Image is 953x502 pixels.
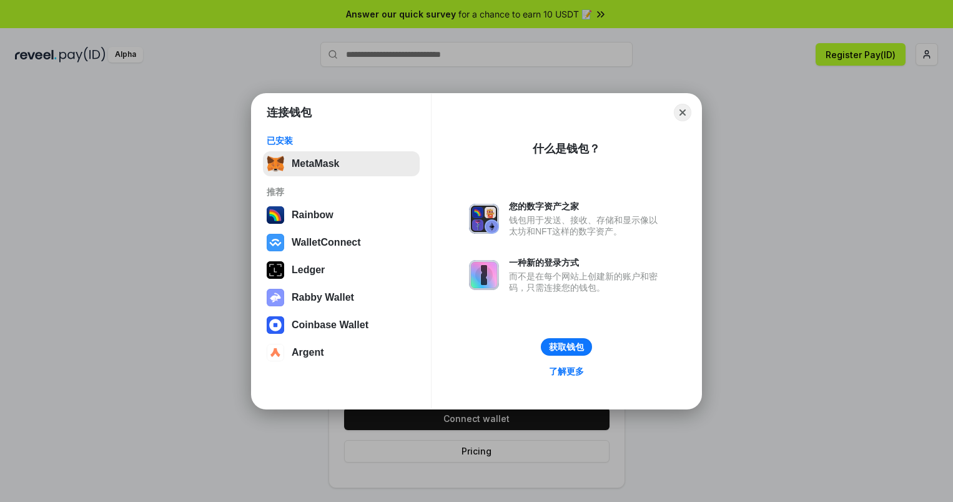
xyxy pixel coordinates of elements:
div: 已安装 [267,135,416,146]
div: 钱包用于发送、接收、存储和显示像以太坊和NFT这样的数字资产。 [509,214,664,237]
a: 了解更多 [541,363,591,379]
img: svg+xml,%3Csvg%20width%3D%22120%22%20height%3D%22120%22%20viewBox%3D%220%200%20120%20120%22%20fil... [267,206,284,224]
img: svg+xml,%3Csvg%20width%3D%2228%22%20height%3D%2228%22%20viewBox%3D%220%200%2028%2028%22%20fill%3D... [267,234,284,251]
img: svg+xml,%3Csvg%20width%3D%2228%22%20height%3D%2228%22%20viewBox%3D%220%200%2028%2028%22%20fill%3D... [267,344,284,361]
button: 获取钱包 [541,338,592,356]
div: 获取钱包 [549,341,584,353]
button: Rabby Wallet [263,285,420,310]
div: 您的数字资产之家 [509,201,664,212]
img: svg+xml,%3Csvg%20width%3D%2228%22%20height%3D%2228%22%20viewBox%3D%220%200%2028%2028%22%20fill%3D... [267,316,284,334]
button: WalletConnect [263,230,420,255]
button: Coinbase Wallet [263,313,420,338]
button: Argent [263,340,420,365]
div: 一种新的登录方式 [509,257,664,268]
h1: 连接钱包 [267,105,312,120]
div: Argent [292,347,324,358]
button: Close [674,104,691,121]
button: MetaMask [263,151,420,176]
div: MetaMask [292,158,339,169]
img: svg+xml,%3Csvg%20fill%3D%22none%22%20height%3D%2233%22%20viewBox%3D%220%200%2035%2033%22%20width%... [267,155,284,173]
div: 了解更多 [549,366,584,377]
img: svg+xml,%3Csvg%20xmlns%3D%22http%3A%2F%2Fwww.w3.org%2F2000%2Fsvg%22%20width%3D%2228%22%20height%3... [267,261,284,279]
div: Coinbase Wallet [292,319,368,331]
img: svg+xml,%3Csvg%20xmlns%3D%22http%3A%2F%2Fwww.w3.org%2F2000%2Fsvg%22%20fill%3D%22none%22%20viewBox... [267,289,284,306]
div: Ledger [292,264,325,276]
div: 推荐 [267,186,416,198]
div: 什么是钱包？ [533,141,600,156]
div: 而不是在每个网站上创建新的账户和密码，只需连接您的钱包。 [509,271,664,293]
div: WalletConnect [292,237,361,248]
img: svg+xml,%3Csvg%20xmlns%3D%22http%3A%2F%2Fwww.w3.org%2F2000%2Fsvg%22%20fill%3D%22none%22%20viewBox... [469,260,499,290]
button: Rainbow [263,203,420,228]
img: svg+xml,%3Csvg%20xmlns%3D%22http%3A%2F%2Fwww.w3.org%2F2000%2Fsvg%22%20fill%3D%22none%22%20viewBox... [469,204,499,234]
div: Rainbow [292,209,333,221]
div: Rabby Wallet [292,292,354,303]
button: Ledger [263,258,420,283]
